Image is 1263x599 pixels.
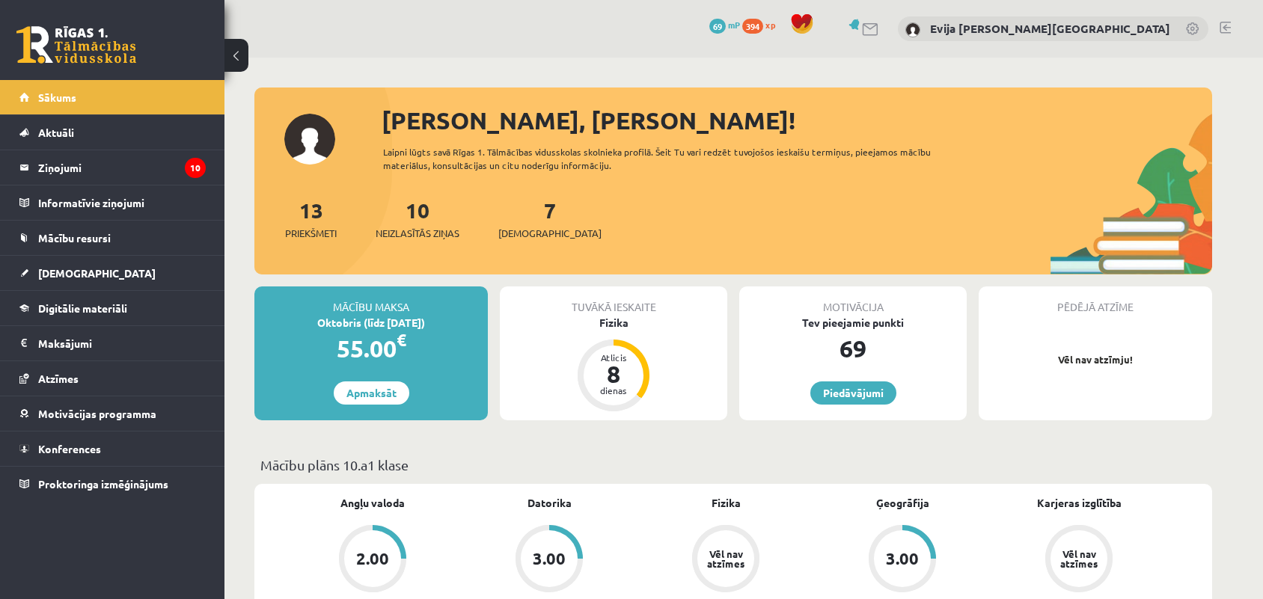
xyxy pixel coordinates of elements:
[591,362,636,386] div: 8
[38,326,206,360] legend: Maksājumi
[739,286,967,315] div: Motivācija
[527,495,572,511] a: Datorika
[284,525,461,595] a: 2.00
[19,256,206,290] a: [DEMOGRAPHIC_DATA]
[709,19,726,34] span: 69
[254,331,488,366] div: 55.00
[38,477,168,491] span: Proktoringa izmēģinājums
[591,386,636,395] div: dienas
[356,550,389,567] div: 2.00
[810,381,896,405] a: Piedāvājumi
[334,381,409,405] a: Apmaksāt
[739,315,967,331] div: Tev pieejamie punkti
[19,115,206,150] a: Aktuāli
[38,231,111,245] span: Mācību resursi
[886,550,919,567] div: 3.00
[38,266,156,280] span: [DEMOGRAPHIC_DATA]
[905,22,920,37] img: Evija Aija Frijāre
[742,19,763,34] span: 394
[637,525,814,595] a: Vēl nav atzīmes
[739,331,967,366] div: 69
[19,431,206,466] a: Konferences
[185,158,206,178] i: 10
[1037,495,1122,511] a: Karjeras izglītība
[19,185,206,220] a: Informatīvie ziņojumi
[461,525,637,595] a: 3.00
[38,150,206,185] legend: Ziņojumi
[38,126,74,139] span: Aktuāli
[19,326,206,360] a: Maksājumi
[728,19,740,31] span: mP
[376,226,459,241] span: Neizlasītās ziņas
[19,291,206,325] a: Digitālie materiāli
[498,197,602,241] a: 7[DEMOGRAPHIC_DATA]
[986,352,1205,367] p: Vēl nav atzīmju!
[260,455,1206,475] p: Mācību plāns 10.a1 klase
[383,145,958,172] div: Laipni lūgts savā Rīgas 1. Tālmācības vidusskolas skolnieka profilā. Šeit Tu vari redzēt tuvojošo...
[397,329,406,351] span: €
[814,525,991,595] a: 3.00
[742,19,783,31] a: 394 xp
[38,185,206,220] legend: Informatīvie ziņojumi
[285,197,337,241] a: 13Priekšmeti
[991,525,1167,595] a: Vēl nav atzīmes
[19,80,206,114] a: Sākums
[16,26,136,64] a: Rīgas 1. Tālmācības vidusskola
[19,221,206,255] a: Mācību resursi
[19,396,206,431] a: Motivācijas programma
[38,372,79,385] span: Atzīmes
[979,286,1212,315] div: Pēdējā atzīme
[340,495,405,511] a: Angļu valoda
[38,301,127,315] span: Digitālie materiāli
[500,315,727,331] div: Fizika
[382,102,1212,138] div: [PERSON_NAME], [PERSON_NAME]!
[254,286,488,315] div: Mācību maksa
[930,21,1170,36] a: Evija [PERSON_NAME][GEOGRAPHIC_DATA]
[500,315,727,414] a: Fizika Atlicis 8 dienas
[19,150,206,185] a: Ziņojumi10
[38,90,76,104] span: Sākums
[500,286,727,315] div: Tuvākā ieskaite
[705,549,747,568] div: Vēl nav atzīmes
[285,226,337,241] span: Priekšmeti
[712,495,741,511] a: Fizika
[876,495,929,511] a: Ģeogrāfija
[709,19,740,31] a: 69 mP
[38,442,101,455] span: Konferences
[1058,549,1100,568] div: Vēl nav atzīmes
[254,315,488,331] div: Oktobris (līdz [DATE])
[533,550,566,567] div: 3.00
[376,197,459,241] a: 10Neizlasītās ziņas
[591,353,636,362] div: Atlicis
[498,226,602,241] span: [DEMOGRAPHIC_DATA]
[19,467,206,501] a: Proktoringa izmēģinājums
[765,19,775,31] span: xp
[38,407,156,420] span: Motivācijas programma
[19,361,206,396] a: Atzīmes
